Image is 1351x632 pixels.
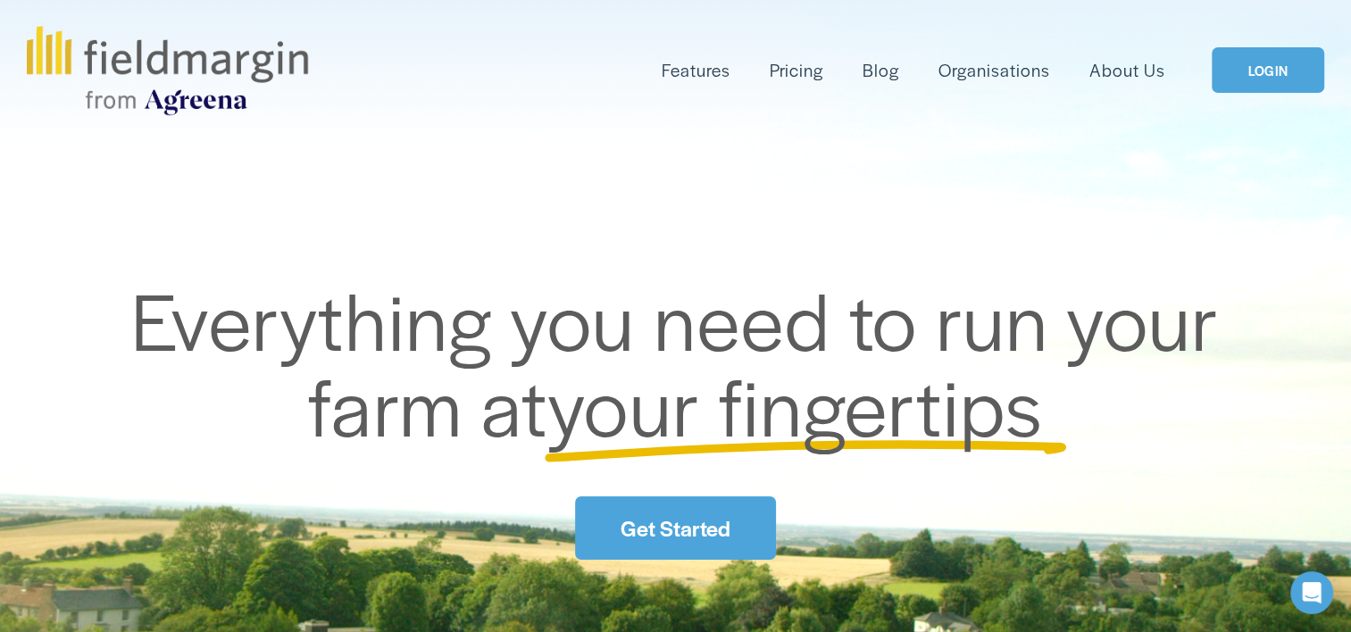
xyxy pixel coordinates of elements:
[1212,47,1324,93] a: LOGIN
[575,496,775,560] a: Get Started
[938,55,1050,85] a: Organisations
[770,55,823,85] a: Pricing
[547,348,1043,460] span: your fingertips
[131,262,1238,460] span: Everything you need to run your farm at
[1290,571,1333,614] div: Open Intercom Messenger
[1089,55,1165,85] a: About Us
[27,26,307,115] img: fieldmargin.com
[863,55,899,85] a: Blog
[662,55,730,85] a: folder dropdown
[662,57,730,83] span: Features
